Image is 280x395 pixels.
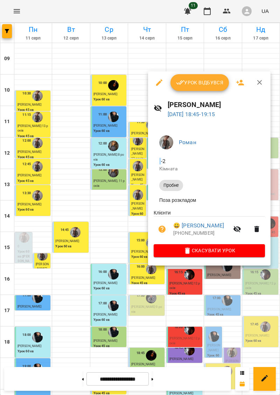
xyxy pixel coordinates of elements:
button: Урок відбувся [170,74,229,91]
ul: Клієнти [154,209,265,244]
span: - 2 [159,158,167,164]
span: Скасувати Урок [159,246,259,255]
li: Поза розкладом [154,194,265,206]
a: 😀 [PERSON_NAME] [173,221,224,230]
span: Урок відбувся [176,78,224,87]
button: Візит ще не сплачено. Додати оплату? [154,221,170,238]
img: 6319c40388c735b9ee2e1cc4be8b969b.jpg [159,135,173,149]
p: Кімната [159,165,259,172]
h6: [PERSON_NAME] [168,99,265,110]
a: [DATE] 18:45-19:15 [168,111,215,118]
span: Пробне [159,182,183,189]
button: Скасувати Урок [154,244,265,257]
p: [PHONE_NUMBER] [173,230,229,237]
a: Роман [179,139,196,146]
